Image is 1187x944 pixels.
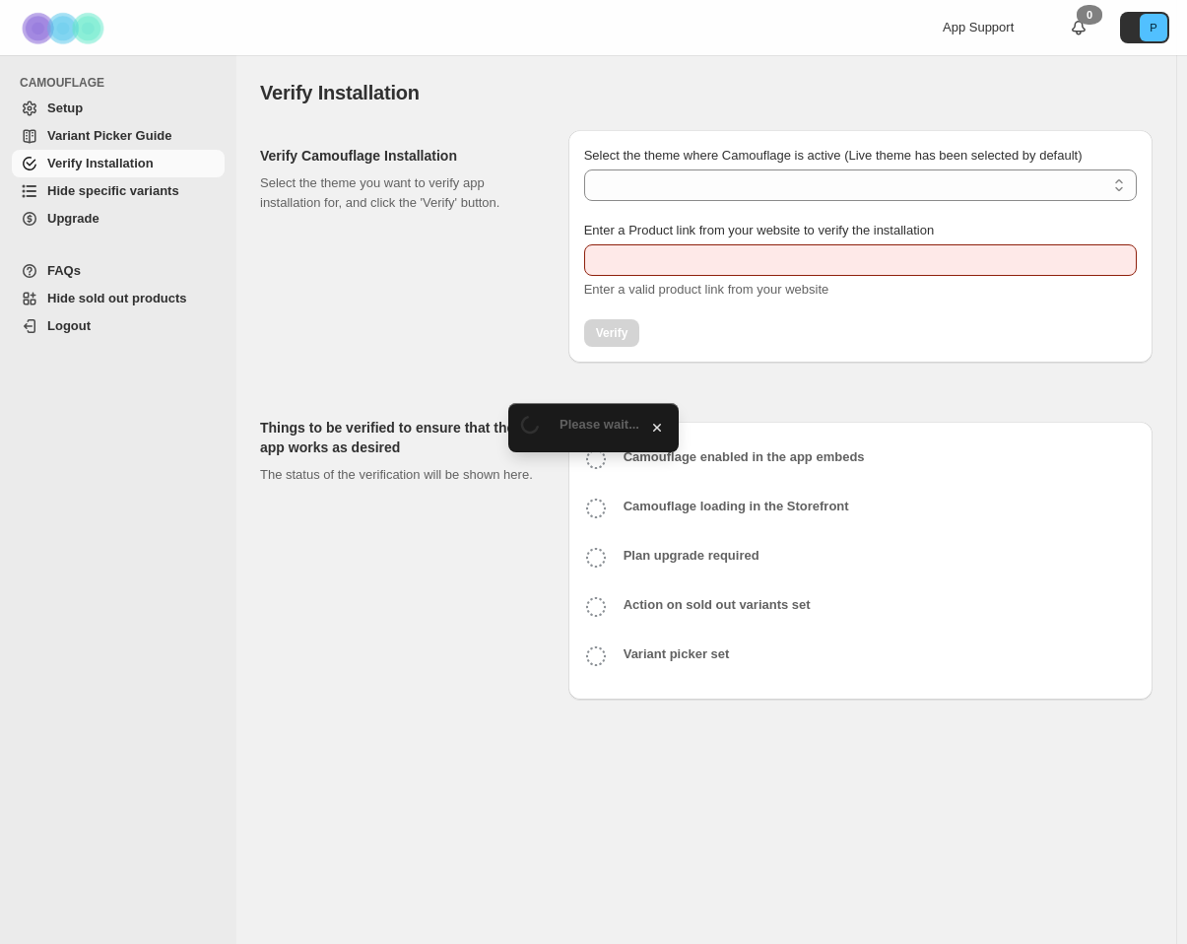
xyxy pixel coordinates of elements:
a: Setup [12,95,225,122]
span: Variant Picker Guide [47,128,171,143]
button: Avatar with initials P [1120,12,1169,43]
span: Please wait... [560,417,639,432]
span: App Support [943,20,1014,34]
a: Upgrade [12,205,225,233]
span: Enter a Product link from your website to verify the installation [584,223,935,237]
span: Hide specific variants [47,183,179,198]
a: FAQs [12,257,225,285]
b: Camouflage loading in the Storefront [624,499,849,513]
span: Setup [47,101,83,115]
a: Variant Picker Guide [12,122,225,150]
span: FAQs [47,263,81,278]
text: P [1150,22,1156,34]
a: 0 [1069,18,1088,37]
b: Plan upgrade required [624,548,759,563]
span: CAMOUFLAGE [20,75,227,91]
a: Hide sold out products [12,285,225,312]
a: Logout [12,312,225,340]
h2: Verify Camouflage Installation [260,146,537,166]
b: Camouflage enabled in the app embeds [624,449,865,464]
span: Select the theme where Camouflage is active (Live theme has been selected by default) [584,148,1083,163]
p: Select the theme you want to verify app installation for, and click the 'Verify' button. [260,173,537,213]
span: Avatar with initials P [1140,14,1167,41]
span: Hide sold out products [47,291,187,305]
span: Verify Installation [47,156,154,170]
span: Upgrade [47,211,99,226]
div: 0 [1077,5,1102,25]
a: Verify Installation [12,150,225,177]
span: Logout [47,318,91,333]
b: Variant picker set [624,646,730,661]
p: The status of the verification will be shown here. [260,465,537,485]
h2: Things to be verified to ensure that the app works as desired [260,418,537,457]
img: Camouflage [16,1,114,55]
span: Enter a valid product link from your website [584,282,829,297]
a: Hide specific variants [12,177,225,205]
span: Verify Installation [260,82,420,103]
b: Action on sold out variants set [624,597,811,612]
